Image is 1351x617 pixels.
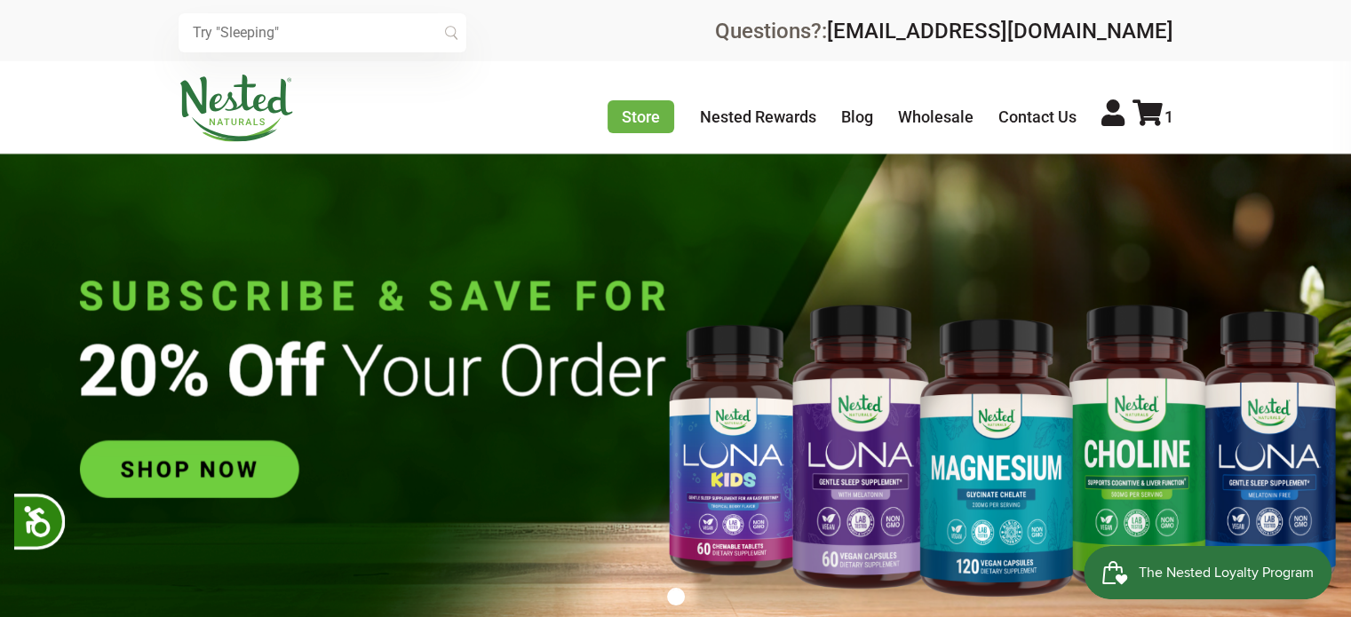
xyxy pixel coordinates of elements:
img: Nested Naturals [179,75,294,142]
a: Store [608,100,674,133]
a: Nested Rewards [700,107,816,126]
a: Blog [841,107,873,126]
a: 1 [1132,107,1173,126]
a: [EMAIL_ADDRESS][DOMAIN_NAME] [827,19,1173,44]
span: 1 [1164,107,1173,126]
div: Questions?: [715,20,1173,42]
button: 1 of 1 [667,588,685,605]
a: Wholesale [898,107,974,126]
input: Try "Sleeping" [179,13,466,52]
a: Contact Us [998,107,1077,126]
iframe: Button to open loyalty program pop-up [1084,546,1333,599]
